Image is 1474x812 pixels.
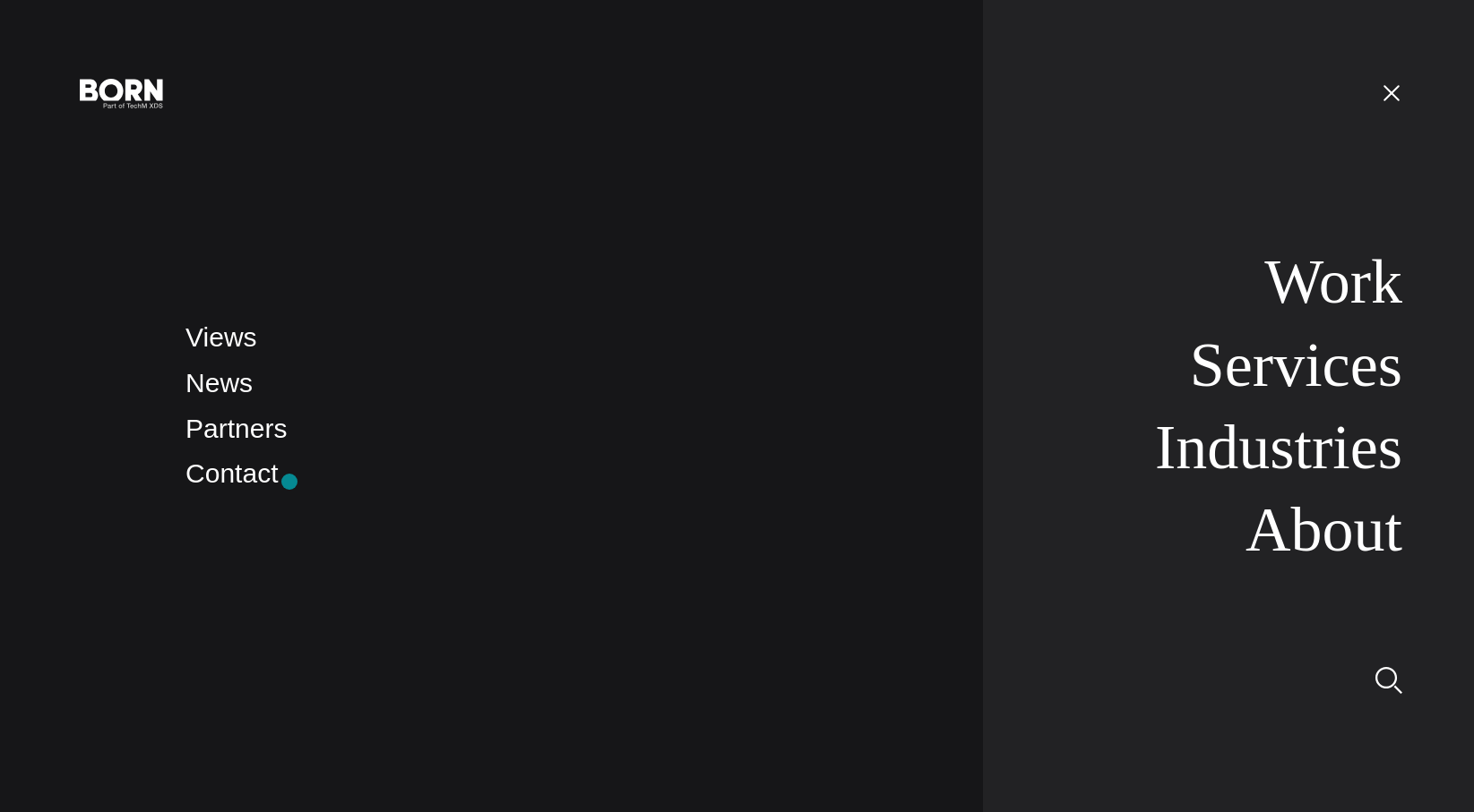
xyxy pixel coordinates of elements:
a: Views [185,322,256,352]
a: Contact [185,458,278,488]
img: Search [1375,667,1402,694]
a: Partners [185,414,287,443]
a: Services [1190,330,1402,399]
a: Industries [1155,413,1402,482]
button: Open [1370,73,1413,111]
a: News [185,368,253,397]
a: About [1246,495,1402,564]
a: Work [1264,247,1402,316]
